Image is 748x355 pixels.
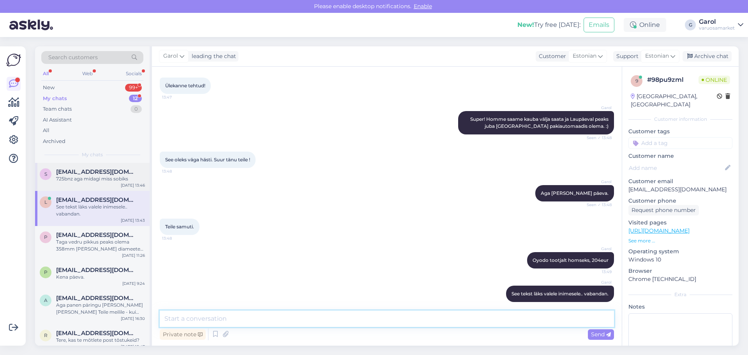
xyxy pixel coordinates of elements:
[129,95,142,102] div: 12
[628,205,699,215] div: Request phone number
[121,182,145,188] div: [DATE] 13:46
[647,75,699,85] div: # 98pu9zml
[631,92,717,109] div: [GEOGRAPHIC_DATA], [GEOGRAPHIC_DATA]
[582,269,612,275] span: 13:49
[6,53,21,67] img: Askly Logo
[121,344,145,350] div: [DATE] 15:47
[699,25,735,31] div: varuosamarket
[683,51,732,62] div: Archive chat
[165,83,205,88] span: Ülekanne tehtud!
[628,137,732,149] input: Add a tag
[81,69,94,79] div: Web
[628,237,732,244] p: See more ...
[43,127,49,134] div: All
[160,329,206,340] div: Private note
[582,135,612,141] span: Seen ✓ 13:48
[624,18,666,32] div: Online
[645,52,669,60] span: Estonian
[470,116,610,129] span: Super! Homme saame kauba välja saata ja Laupäeval peaks juba [GEOGRAPHIC_DATA] pakiautomaadis ole...
[56,203,145,217] div: See tekst läks valele inimesele.. vabandan.
[43,116,72,124] div: AI Assistant
[541,190,609,196] span: Aga [PERSON_NAME] päeva.
[44,234,48,240] span: P
[165,224,194,230] span: Teile samuti.
[56,168,137,175] span: slavikrokka76@gmail.com
[122,281,145,286] div: [DATE] 9:24
[628,267,732,275] p: Browser
[628,275,732,283] p: Chrome [TECHNICAL_ID]
[517,21,534,28] b: New!
[189,52,236,60] div: leading the chat
[43,84,55,92] div: New
[628,127,732,136] p: Customer tags
[56,302,145,316] div: Aga panen päringu [PERSON_NAME] [PERSON_NAME] Teile meilile - kui olemas.
[628,185,732,194] p: [EMAIL_ADDRESS][DOMAIN_NAME]
[56,231,137,238] span: Puupesa@gmail.com
[131,105,142,113] div: 0
[162,168,191,174] span: 13:48
[162,235,191,241] span: 13:48
[163,52,178,60] span: Garol
[628,177,732,185] p: Customer email
[699,19,735,25] div: Garol
[124,69,143,79] div: Socials
[613,52,639,60] div: Support
[628,256,732,264] p: Windows 10
[591,331,611,338] span: Send
[44,199,47,205] span: l
[582,202,612,208] span: Seen ✓ 13:48
[41,69,50,79] div: All
[582,105,612,111] span: Garol
[628,197,732,205] p: Customer phone
[685,19,696,30] div: G
[121,316,145,321] div: [DATE] 16:30
[43,105,72,113] div: Team chats
[162,94,191,100] span: 13:47
[582,179,612,185] span: Garol
[573,52,596,60] span: Estonian
[48,53,98,62] span: Search customers
[125,84,142,92] div: 99+
[56,337,145,344] div: Tere, kas te mõtlete post tõstukeid?
[628,227,690,234] a: [URL][DOMAIN_NAME]
[165,157,250,162] span: See oleks väga hästi. Suur tänu teile !
[629,164,723,172] input: Add name
[43,138,65,145] div: Archived
[44,297,48,303] span: a
[122,253,145,258] div: [DATE] 11:26
[536,52,566,60] div: Customer
[44,269,48,275] span: p
[628,291,732,298] div: Extra
[512,291,609,297] span: See tekst läks valele inimesele.. vabandan.
[584,18,614,32] button: Emails
[628,247,732,256] p: Operating system
[582,279,612,285] span: Garol
[517,20,580,30] div: Try free [DATE]:
[635,78,638,84] span: 9
[44,171,47,177] span: s
[582,246,612,252] span: Garol
[56,274,145,281] div: Kena päeva.
[56,295,137,302] span: alarikaevats@gmail.com
[56,196,137,203] span: lillemetstanel@gmail.com
[699,19,743,31] a: Garolvaruosamarket
[56,175,145,182] div: 725bnz aga midagi miss sobiks
[82,151,103,158] span: My chats
[56,238,145,253] div: Taga vedru pikkus peaks olema 358mm [PERSON_NAME] diameeter 143mm. Kataloog [PERSON_NAME] kohe ko...
[56,267,137,274] span: pparmson@gmail.com
[628,116,732,123] div: Customer information
[44,332,48,338] span: r
[628,152,732,160] p: Customer name
[43,95,67,102] div: My chats
[628,219,732,227] p: Visited pages
[582,302,612,308] span: 14:40
[56,330,137,337] span: rk@gmail.com
[411,3,434,10] span: Enable
[121,217,145,223] div: [DATE] 13:43
[699,76,730,84] span: Online
[628,303,732,311] p: Notes
[533,257,609,263] span: Oyodo tootjalt homseks, 204eur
